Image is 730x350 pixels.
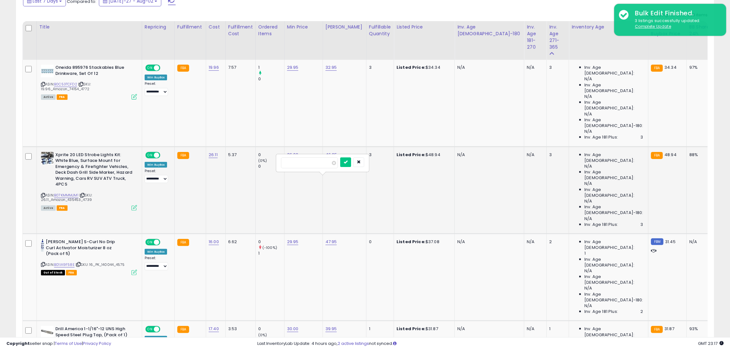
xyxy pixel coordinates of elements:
span: N/A [584,163,592,169]
div: seller snap | | [6,341,111,347]
span: Inv. Age [DEMOGRAPHIC_DATA]: [584,274,643,285]
a: 32.95 [325,64,337,71]
span: All listings that are currently out of stock and unavailable for purchase on Amazon [41,270,65,275]
a: 36.00 [287,152,299,158]
img: 31KajJLcxSL._SL40_.jpg [41,326,54,339]
div: 1 [369,326,389,332]
div: $31.87 [397,326,450,332]
small: FBA [177,326,189,333]
span: Inv. Age [DEMOGRAPHIC_DATA]: [584,152,643,163]
div: 0 [258,239,284,245]
span: 1 [584,251,586,256]
span: 2 [641,309,643,314]
div: Min Price [287,24,320,30]
div: Title [39,24,139,30]
div: 3 listings successfully updated. [630,18,721,30]
span: Inv. Age 181 Plus: [584,309,618,314]
span: Inv. Age [DEMOGRAPHIC_DATA]: [584,169,643,181]
div: 5.37 [228,152,251,158]
div: N/A [527,152,541,158]
div: N/A [527,65,541,70]
b: Oneida 895976 Stackables Blue Drinkware, Set Of 12 [55,65,133,78]
div: Fulfillable Quantity [369,24,391,37]
span: | SKU: 26.11_Amazon_435453_4739 [41,193,92,202]
span: N/A [584,94,592,99]
span: N/A [584,76,592,82]
span: Inv. Age 181 Plus: [584,134,618,140]
span: ON [146,327,154,332]
div: 1 [258,251,284,256]
span: FBA [57,94,68,100]
div: Repricing [145,24,172,30]
a: 19.96 [209,64,219,71]
small: FBM [651,238,663,245]
img: 41Rs5WYNNRL._SL40_.jpg [41,239,44,252]
span: Inv. Age [DEMOGRAPHIC_DATA]-180: [584,291,643,303]
span: 3 [641,134,643,140]
a: 2 active listings [338,340,369,346]
div: Listed Price [397,24,452,30]
div: Preset: [145,169,170,183]
small: (0%) [258,158,267,163]
div: 3.53 [228,326,251,332]
div: N/A [527,239,541,245]
span: Inv. Age [DEMOGRAPHIC_DATA]: [584,187,643,198]
span: OFF [159,152,170,158]
span: 48.94 [664,152,677,158]
div: Cost [209,24,223,30]
span: N/A [584,216,592,222]
small: FBA [177,239,189,246]
div: 7.57 [228,65,251,70]
div: 97% [689,65,710,70]
span: 34.34 [664,64,677,70]
a: 39.95 [325,326,337,332]
b: Listed Price: [397,64,426,70]
small: FBA [177,65,189,72]
div: 0 [258,163,284,169]
a: 17.40 [209,326,219,332]
span: ON [146,240,154,245]
span: All listings currently available for purchase on Amazon [41,205,56,211]
span: 31.87 [664,326,674,332]
small: FBA [651,326,663,333]
small: FBA [651,152,663,159]
div: N/A [689,239,710,245]
span: N/A [584,198,592,204]
a: 16.00 [209,239,219,245]
div: 3 [369,152,389,158]
div: 3 [369,65,389,70]
b: [PERSON_NAME] S-Curl No Drip Curl Activator Moisturizer 8 oz (Pack of 5) [46,239,124,259]
span: OFF [159,65,170,71]
div: 0 [258,326,284,332]
div: 3 [549,152,564,158]
div: Last InventoryLab Update: 4 hours ago, not synced. [257,341,724,347]
div: N/A [457,152,519,158]
div: Ordered Items [258,24,282,37]
b: Drill America 1-1/16"-12 UNS High Speed Steel Plug Tap, (Pack of 1) [55,326,133,339]
span: 3 [641,222,643,227]
span: Inv. Age [DEMOGRAPHIC_DATA]: [584,82,643,94]
a: 47.95 [325,239,337,245]
a: B07KMMMJM1 [54,193,78,198]
span: FBA [66,270,77,275]
div: Inv. Age [DEMOGRAPHIC_DATA]-180 [457,24,521,37]
div: N/A [457,65,519,70]
a: B0C53TCFD2 [54,82,77,87]
span: 2025-08-10 23:17 GMT [698,340,724,346]
span: N/A [584,303,592,309]
span: ON [146,65,154,71]
span: 31.45 [665,239,676,245]
a: 30.00 [287,326,299,332]
span: N/A [584,129,592,134]
div: Inv. Age 271-365 [549,24,566,51]
b: Listed Price: [397,326,426,332]
div: 1 [549,326,564,332]
div: Preset: [145,82,170,96]
a: 46.95 [325,152,337,158]
b: Xprite 20 LED Strobe Lights Kit: White Blue, Surface Mount for Emergency & Firefighter Vehicles, ... [55,152,133,189]
span: Inv. Age [DEMOGRAPHIC_DATA]: [584,239,643,251]
div: 3 [549,65,564,70]
div: Inventory Age [572,24,645,30]
span: Inv. Age 181 Plus: [584,222,618,227]
div: N/A [457,239,519,245]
